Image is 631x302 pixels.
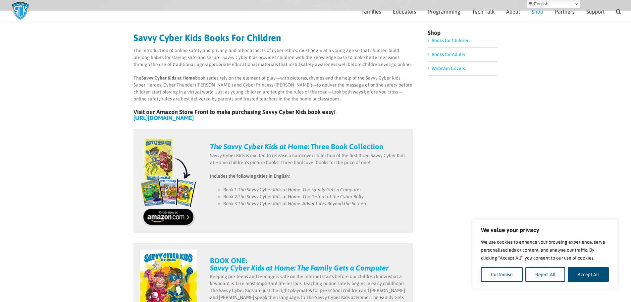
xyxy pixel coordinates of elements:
[432,38,470,43] a: Books for Children
[10,2,31,20] img: Savvy Cyber Kids Logo
[141,75,195,81] strong: Savvy Cyber Kids at Home
[568,267,609,282] button: Accept All
[133,114,194,121] a: [URL][DOMAIN_NAME]
[481,226,609,234] p: We value your privacy
[223,193,407,200] li: Book 2:
[525,267,565,282] button: Reject All
[238,194,364,199] em: The Savvy Cyber Kids at Home: The Defeat of the Cyber Bully
[529,1,534,7] img: en
[223,186,407,193] li: Book 1:
[210,142,308,151] em: The Savvy Cyber Kids at Home
[210,173,290,179] strong: Includes the following titles in English:
[238,201,366,206] em: The Savvy Cyber Kids at Home: Adventures Beyond the Screen
[393,9,416,14] span: Educators
[210,264,389,272] strong: Savvy Cyber Kids at Home: The Family Gets a Computer
[133,108,336,115] b: Visit our Amazon Store Front to make purchasing Savvy Cyber Kids book easy!
[210,142,383,151] a: The Savvy Cyber Kids at Home: Three Book Collection
[238,187,361,192] em: The Savvy Cyber Kids at Home: The Family Gets a Computer
[586,9,605,14] span: Support
[428,30,498,36] h4: Shop
[133,75,413,102] p: The book series rely on the element of play—with pictures, rhymes and the help of the Savvy Cyber...
[472,9,495,14] span: Tech Talk
[432,66,465,71] a: Webcam Covers
[140,249,197,255] a: book1-order_on_amazon
[210,152,407,166] p: Savvy Cyber Kids is excited to release a hardcover collection of the first three Savvy Cyber Kids...
[432,52,465,57] a: Books for Adults
[210,256,247,265] strong: BOOK ONE:
[223,200,407,207] li: Book 3:
[428,9,460,14] span: Programming
[481,267,523,282] button: Customise
[210,142,383,151] strong: : Three Book Collection
[506,9,520,14] span: About
[361,9,381,14] span: Families
[481,238,609,262] p: We use cookies to enhance your browsing experience, serve personalised ads or content, and analys...
[140,135,197,141] a: books-3-book-collection
[210,256,389,272] a: BOOK ONE: Savvy Cyber Kids at Home: The Family Gets a Computer
[133,32,281,43] strong: Savvy Cyber Kids Books For Children
[532,9,543,14] span: Shop
[133,47,413,68] p: The introduction of online safety and privacy, and other aspects of cyber ethics, must begin at a...
[555,9,575,14] span: Partners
